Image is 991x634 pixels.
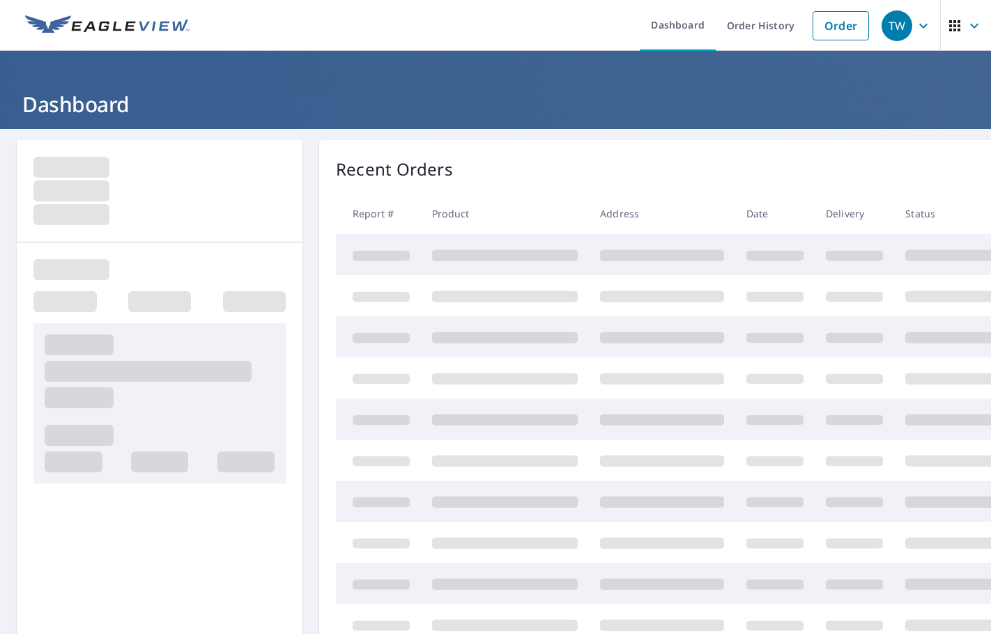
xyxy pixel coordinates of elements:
th: Date [735,193,815,234]
th: Product [421,193,589,234]
div: TW [882,10,912,41]
h1: Dashboard [17,90,974,118]
p: Recent Orders [336,157,453,182]
a: Order [813,11,869,40]
th: Report # [336,193,421,234]
th: Delivery [815,193,894,234]
th: Address [589,193,735,234]
img: EV Logo [25,15,190,36]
